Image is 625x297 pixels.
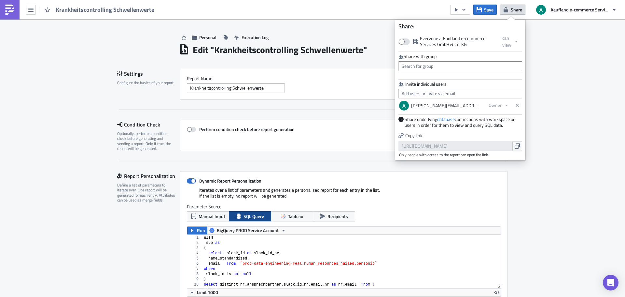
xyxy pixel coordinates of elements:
[117,171,180,181] div: Report Personalization
[502,35,511,48] span: can view
[5,5,15,15] img: PushMetrics
[187,245,203,250] div: 3
[408,100,478,111] div: [PERSON_NAME][EMAIL_ADDRESS][PERSON_NAME][DOMAIN_NAME]
[187,227,207,234] button: Run
[187,76,501,82] label: Report Nam﻿e
[217,227,279,234] span: BigQuery PROD Service Account
[535,4,547,15] img: Avatar
[229,211,271,221] button: SQL Query
[199,126,295,133] strong: Perform condition check before report generation
[117,120,180,129] div: Condition Check
[117,69,180,79] div: Settings
[56,6,155,13] span: Krankheitscontrolling Schwellenwerte
[197,289,218,296] span: Limit 1000
[532,3,620,17] button: Kaufland e-commerce Services GmbH & Co. KG
[405,116,522,128] span: Share underlying connections with workspace or users in order for them to view and query SQL data.
[199,34,216,41] span: Personal
[398,53,522,60] div: Share with group:
[117,80,176,85] div: Configure the basics of your report.
[398,61,522,71] input: Search for group
[3,10,311,15] p: Test
[511,6,522,13] span: Share
[187,276,203,282] div: 9
[398,100,410,111] img: Avatar
[500,5,525,15] button: Share
[187,287,203,292] div: 11
[398,132,522,140] p: Copy link:
[3,3,311,15] body: Rich Text Area. Press ALT-0 for help.
[187,235,203,240] div: 1
[187,240,203,245] div: 2
[187,289,220,296] button: Limit 1000
[243,213,264,220] span: SQL Query
[187,211,229,221] button: Manual Input
[231,32,272,42] button: Execution Log
[187,261,203,266] div: 6
[271,211,313,221] button: Tableau
[398,81,522,87] label: Invite individual users:
[193,44,367,56] h1: Edit " Krankheitscontrolling Schwellenwerte "
[187,250,203,256] div: 4
[199,213,225,220] span: Manual Input
[484,6,493,13] span: Save
[187,282,203,287] div: 10
[242,34,269,41] span: Execution Log
[489,102,502,109] span: Owner
[473,5,497,15] button: Save
[398,89,522,98] input: Add users or invite via em ail
[197,227,205,234] span: Run
[288,213,303,220] span: Tableau
[207,227,288,234] button: BigQuery PROD Service Account
[187,271,203,276] div: 8
[3,3,311,8] p: Alert Schwellenwerte
[187,187,501,204] div: Iterates over a list of parameters and generates a personalised report for each entry in the list...
[485,100,512,110] button: Owner
[499,33,522,50] button: can view
[327,213,348,220] span: Recipients
[398,36,499,47] label: Everyone at Kaufland e-commerce Services GmbH & Co. KG
[199,177,261,184] strong: Dynamic Report Personalization
[117,183,176,203] div: Define a list of parameters to iterate over. One report will be generated for each entry. Attribu...
[188,32,220,42] button: Personal
[395,23,525,30] h4: Share:
[313,211,355,221] button: Recipients
[551,6,609,13] span: Kaufland e-commerce Services GmbH & Co. KG
[603,275,618,290] div: Open Intercom Messenger
[187,256,203,261] div: 5
[437,116,455,123] a: database
[117,131,176,151] div: Optionally, perform a condition check before generating and sending a report. Only if true, the r...
[399,152,522,157] span: Only people with access to the report can open the link.
[187,204,501,210] label: Parameter Source
[187,266,203,271] div: 7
